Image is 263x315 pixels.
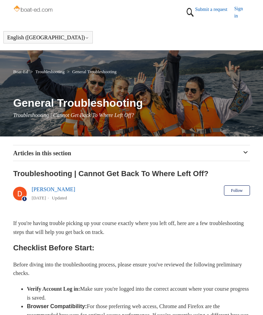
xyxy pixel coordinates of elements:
[195,6,234,13] a: Submit a request
[27,303,87,309] strong: Browser Compatibility:
[185,5,195,19] img: 01HZPCYTXV3JW8MJV9VD7EMK0H
[13,69,29,74] li: Boat-Ed
[66,69,116,74] li: General Troubleshooting
[29,69,66,74] li: Troubleshooting
[13,219,250,236] p: If you're having trouble picking up your course exactly where you left off, here are a few troubl...
[13,168,250,179] h2: Troubleshooting | Cannot Get Back To Where Left Off?
[13,242,250,254] h2: Checklist Before Start:
[7,35,89,41] button: English ([GEOGRAPHIC_DATA])
[13,112,134,118] span: Troubleshooting | Cannot Get Back To Where Left Off?
[13,69,28,74] a: Boat-Ed
[72,69,117,74] a: General Troubleshooting
[32,195,46,200] time: 05/14/2024, 16:31
[52,195,67,200] li: Updated
[240,292,258,310] div: Live chat
[35,69,64,74] a: Troubleshooting
[27,285,250,302] li: Make sure you're logged into the correct account where your course progress is saved.
[13,260,250,278] p: Before diving into the troubleshooting process, please ensure you've reviewed the following preli...
[224,185,250,196] button: Follow Article
[234,5,250,19] a: Sign in
[32,186,75,192] a: [PERSON_NAME]
[13,150,71,157] span: Articles in this section
[13,95,250,111] h1: General Troubleshooting
[27,286,80,292] strong: Verify Account Log in:
[13,4,54,14] img: Boat-Ed Help Center home page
